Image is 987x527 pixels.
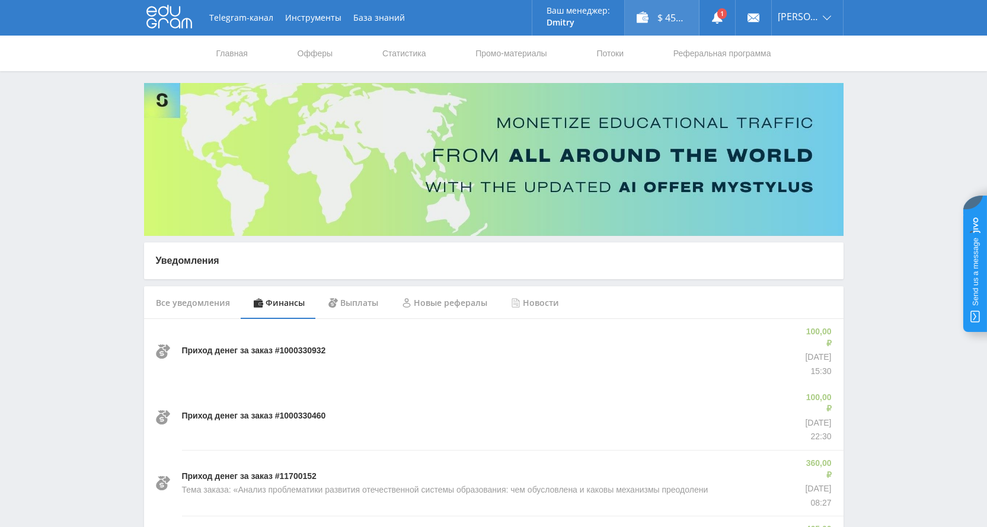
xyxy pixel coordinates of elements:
[215,36,249,71] a: Главная
[182,471,317,483] p: Приход денег за заказ #11700152
[803,458,832,481] p: 360,00 ₽
[296,36,334,71] a: Офферы
[803,497,832,509] p: 08:27
[803,366,832,378] p: 15:30
[182,410,326,422] p: Приход денег за заказ #1000330460
[499,286,571,320] div: Новости
[803,417,832,429] p: [DATE]
[144,83,844,236] img: Banner
[390,286,499,320] div: Новые рефералы
[381,36,427,71] a: Статистика
[803,392,832,415] p: 100,00 ₽
[182,345,326,357] p: Приход денег за заказ #1000330932
[144,286,242,320] div: Все уведомления
[547,18,610,27] p: Dmitry
[803,326,832,349] p: 100,00 ₽
[803,483,832,495] p: [DATE]
[803,352,832,363] p: [DATE]
[182,484,708,496] p: Тема заказа: «Анализ проблематики развития отечественной системы образования: чем обусловлена и к...
[156,254,832,267] p: Уведомления
[474,36,548,71] a: Промо-материалы
[803,431,832,443] p: 22:30
[672,36,772,71] a: Реферальная программа
[595,36,625,71] a: Потоки
[778,12,819,21] span: [PERSON_NAME]
[242,286,317,320] div: Финансы
[317,286,390,320] div: Выплаты
[547,6,610,15] p: Ваш менеджер:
